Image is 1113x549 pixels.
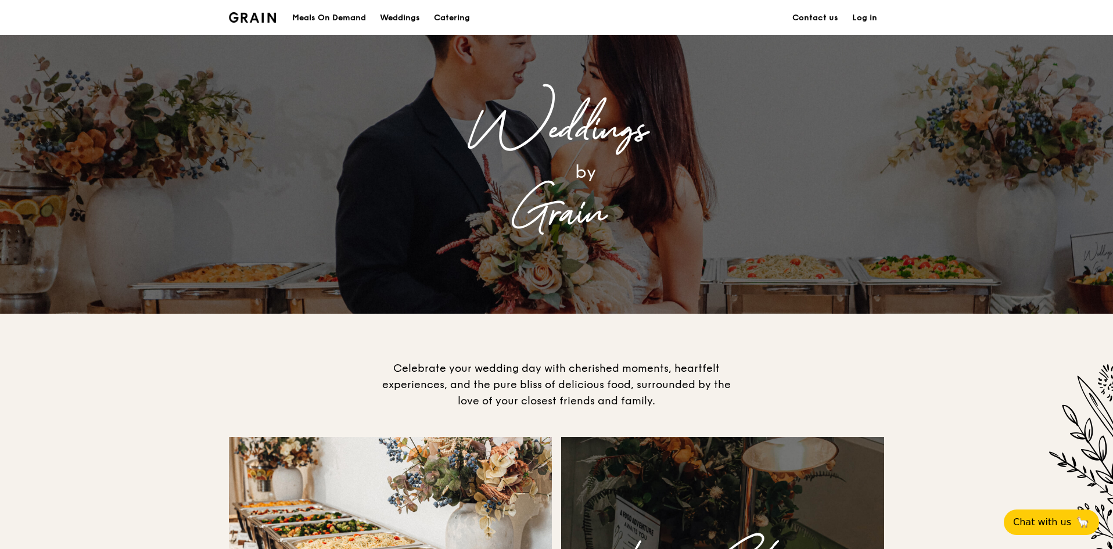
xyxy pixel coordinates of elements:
div: Grain [324,188,789,240]
div: Celebrate your wedding day with cherished moments, heartfelt experiences, and the pure bliss of d... [376,360,737,409]
a: Log in [845,1,884,35]
div: Meals On Demand [292,1,366,35]
div: Catering [434,1,470,35]
span: Chat with us [1013,515,1071,529]
div: Weddings [380,1,420,35]
a: Contact us [785,1,845,35]
img: Grain [229,12,276,23]
a: Weddings [373,1,427,35]
div: by [382,156,789,188]
span: 🦙 [1076,515,1090,529]
a: Catering [427,1,477,35]
div: Weddings [324,104,789,156]
button: Chat with us🦙 [1004,509,1099,535]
